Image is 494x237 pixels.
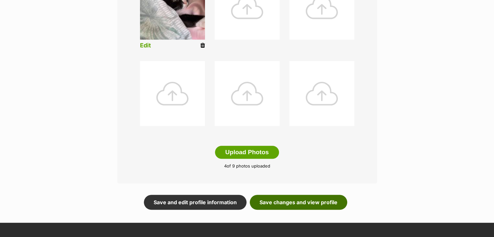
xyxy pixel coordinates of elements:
[215,146,279,159] button: Upload Photos
[127,163,367,169] p: of 9 photos uploaded
[144,195,247,210] a: Save and edit profile information
[224,163,227,168] span: 4
[140,42,151,49] a: Edit
[250,195,347,210] a: Save changes and view profile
